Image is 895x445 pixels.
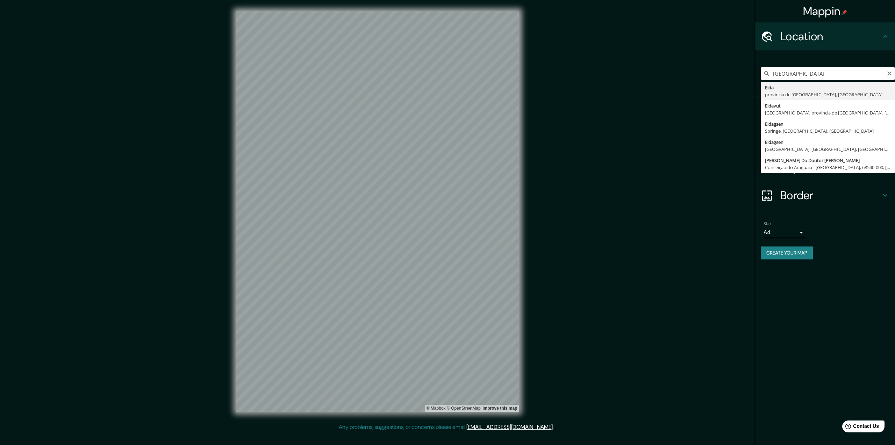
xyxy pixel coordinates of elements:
[780,29,881,43] h4: Location
[755,97,895,125] div: Pins
[765,139,891,146] div: Eldagsen
[842,9,847,15] img: pin-icon.png
[761,67,895,80] input: Pick your city or area
[764,227,805,238] div: A4
[765,157,891,164] div: [PERSON_NAME] Do Doutor [PERSON_NAME]
[764,221,771,227] label: Size
[780,188,881,202] h4: Border
[466,423,553,431] a: [EMAIL_ADDRESS][DOMAIN_NAME]
[887,70,892,76] button: Clear
[765,109,891,116] div: [GEOGRAPHIC_DATA], provincia de [GEOGRAPHIC_DATA], [GEOGRAPHIC_DATA]
[765,164,891,171] div: Conceição do Araguaia - [GEOGRAPHIC_DATA], 68540-000, [GEOGRAPHIC_DATA]
[482,406,517,411] a: Map feedback
[755,153,895,181] div: Layout
[761,246,813,259] button: Create your map
[554,423,555,431] div: .
[803,4,847,18] h4: Mappin
[339,423,554,431] p: Any problems, suggestions, or concerns please email .
[755,22,895,50] div: Location
[765,91,891,98] div: provincia de [GEOGRAPHIC_DATA], [GEOGRAPHIC_DATA]
[765,146,891,153] div: [GEOGRAPHIC_DATA], [GEOGRAPHIC_DATA], [GEOGRAPHIC_DATA]
[447,406,481,411] a: OpenStreetMap
[765,84,891,91] div: Elda
[833,418,887,437] iframe: Help widget launcher
[765,102,891,109] div: Eldavut
[427,406,446,411] a: Mapbox
[555,423,556,431] div: .
[236,11,519,412] canvas: Map
[765,120,891,127] div: Eldagsen
[755,125,895,153] div: Style
[780,160,881,174] h4: Layout
[755,181,895,209] div: Border
[765,127,891,134] div: Springe, [GEOGRAPHIC_DATA], [GEOGRAPHIC_DATA]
